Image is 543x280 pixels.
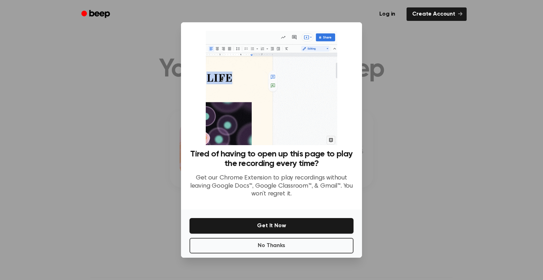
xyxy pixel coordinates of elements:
[206,31,337,145] img: Beep extension in action
[76,7,116,21] a: Beep
[189,149,354,168] h3: Tired of having to open up this page to play the recording every time?
[407,7,467,21] a: Create Account
[189,238,354,253] button: No Thanks
[372,6,402,22] a: Log in
[189,218,354,234] button: Get It Now
[189,174,354,198] p: Get our Chrome Extension to play recordings without leaving Google Docs™, Google Classroom™, & Gm...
